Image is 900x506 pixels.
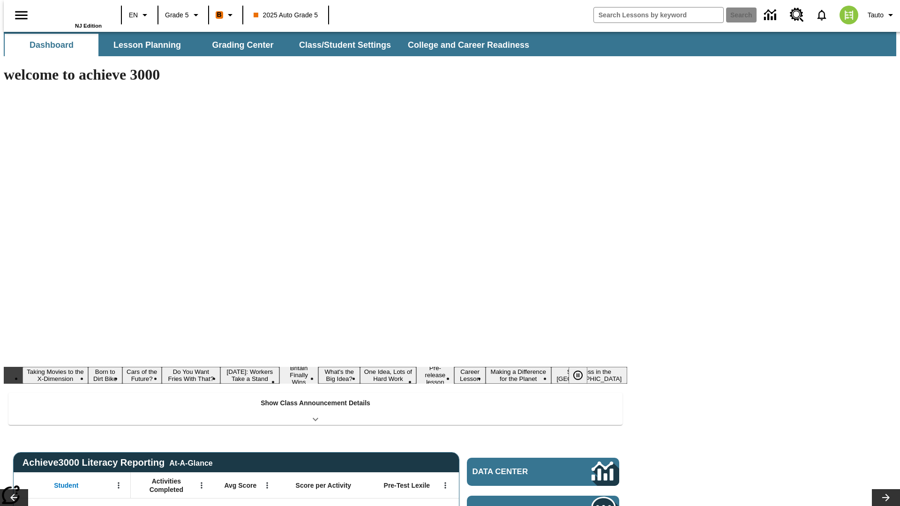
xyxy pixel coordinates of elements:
div: Home [41,3,102,29]
a: Data Center [758,2,784,28]
button: Open Menu [112,478,126,492]
div: SubNavbar [4,32,896,56]
button: Pause [569,367,587,384]
button: Boost Class color is orange. Change class color [212,7,240,23]
button: Open Menu [260,478,274,492]
a: Notifications [810,3,834,27]
button: Language: EN, Select a language [125,7,155,23]
button: Slide 7 What's the Big Idea? [318,367,360,384]
input: search field [594,7,723,22]
span: Student [54,481,78,490]
div: At-A-Glance [169,457,212,468]
a: Resource Center, Will open in new tab [784,2,810,28]
button: Slide 6 Britain Finally Wins [279,363,318,387]
span: NJ Edition [75,23,102,29]
button: Slide 11 Making a Difference for the Planet [486,367,551,384]
span: EN [129,10,138,20]
button: Slide 9 Pre-release lesson [416,363,455,387]
span: 2025 Auto Grade 5 [254,10,318,20]
button: Slide 12 Sleepless in the Animal Kingdom [551,367,627,384]
span: Tauto [868,10,884,20]
span: B [217,9,222,21]
button: Dashboard [5,34,98,56]
button: Lesson Planning [100,34,194,56]
button: Open Menu [438,478,452,492]
button: Lesson carousel, Next [872,489,900,506]
button: College and Career Readiness [400,34,537,56]
button: Profile/Settings [864,7,900,23]
div: SubNavbar [4,34,538,56]
button: Slide 8 One Idea, Lots of Hard Work [360,367,416,384]
button: Slide 1 Taking Movies to the X-Dimension [22,367,88,384]
a: Home [41,4,102,23]
button: Slide 5 Labor Day: Workers Take a Stand [220,367,279,384]
img: avatar image [840,6,858,24]
button: Grade: Grade 5, Select a grade [161,7,205,23]
button: Slide 4 Do You Want Fries With That? [162,367,220,384]
span: Pre-Test Lexile [384,481,430,490]
span: Data Center [472,467,560,476]
p: Show Class Announcement Details [261,398,370,408]
button: Select a new avatar [834,3,864,27]
div: Show Class Announcement Details [8,393,622,425]
span: Achieve3000 Literacy Reporting [22,457,213,468]
span: Score per Activity [296,481,352,490]
button: Class/Student Settings [292,34,398,56]
span: Grade 5 [165,10,189,20]
button: Open Menu [195,478,209,492]
a: Data Center [467,458,619,486]
button: Slide 3 Cars of the Future? [122,367,162,384]
button: Slide 10 Career Lesson [454,367,486,384]
div: Pause [569,367,597,384]
h1: welcome to achieve 3000 [4,66,627,83]
button: Grading Center [196,34,290,56]
span: Activities Completed [135,477,197,494]
button: Slide 2 Born to Dirt Bike [88,367,122,384]
button: Open side menu [7,1,35,29]
span: Avg Score [224,481,256,490]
